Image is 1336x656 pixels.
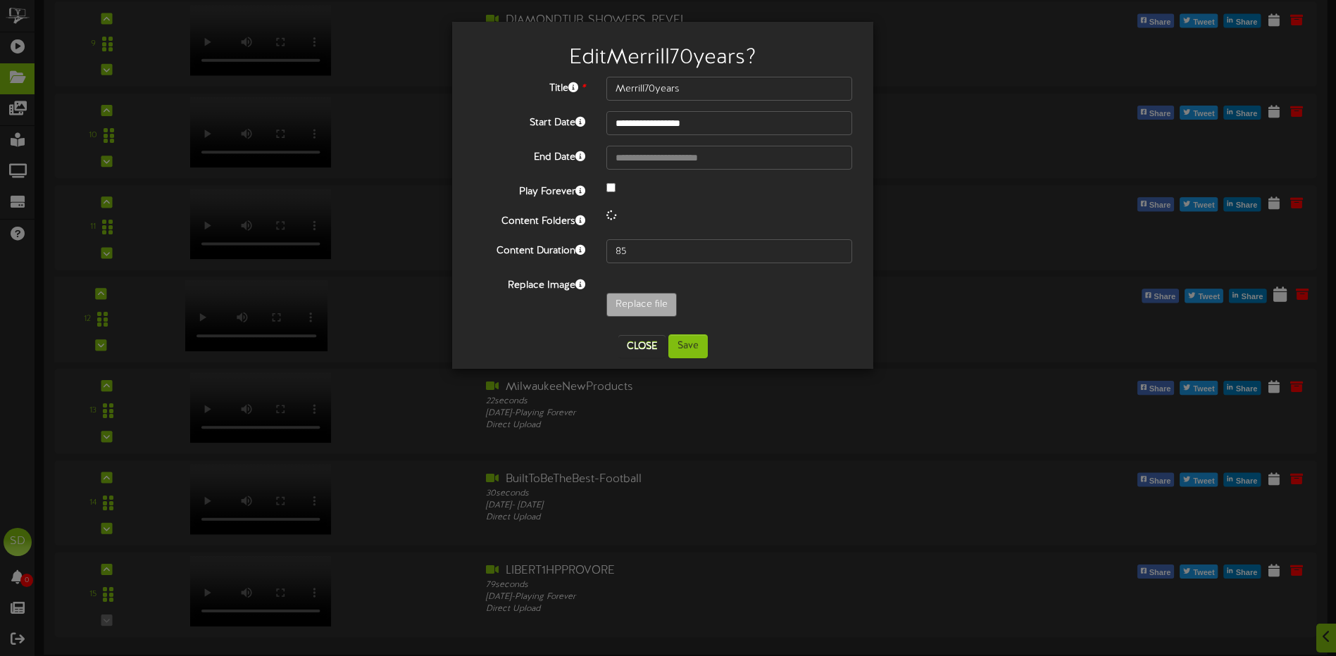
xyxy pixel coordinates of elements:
[463,274,596,293] label: Replace Image
[463,77,596,96] label: Title
[606,77,852,101] input: Title
[463,239,596,258] label: Content Duration
[463,146,596,165] label: End Date
[668,334,708,358] button: Save
[473,46,852,70] h2: Edit Merrill70years ?
[463,111,596,130] label: Start Date
[463,180,596,199] label: Play Forever
[618,335,666,358] button: Close
[606,239,852,263] input: 15
[463,210,596,229] label: Content Folders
